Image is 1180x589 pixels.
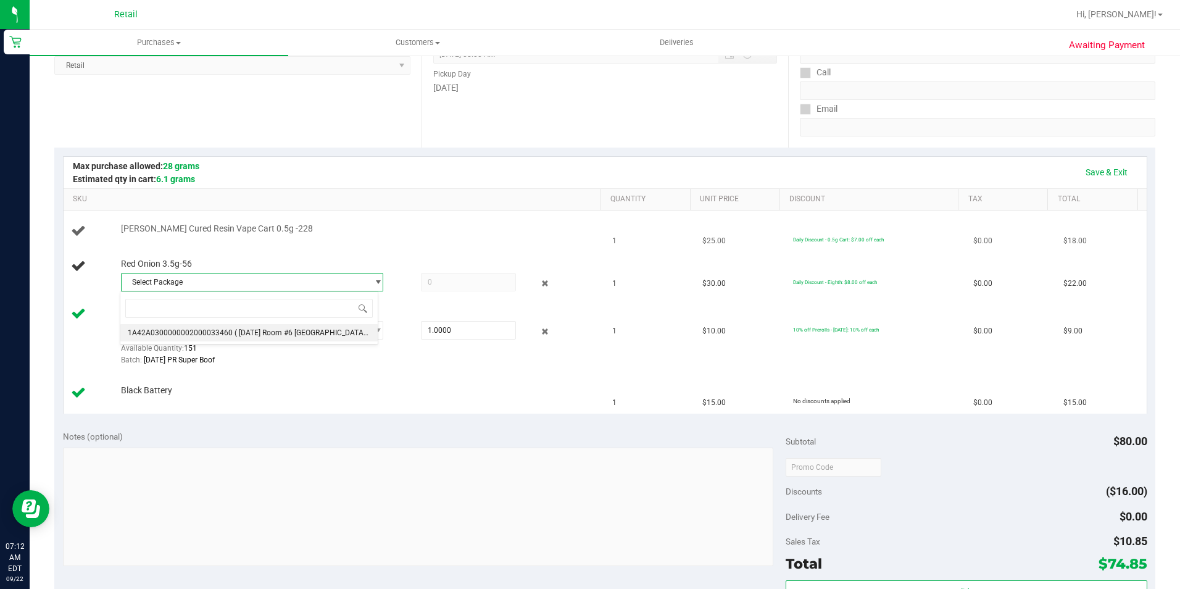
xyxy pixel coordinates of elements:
[702,397,726,409] span: $15.00
[786,458,881,477] input: Promo Code
[121,356,142,364] span: Batch:
[1069,38,1145,52] span: Awaiting Payment
[786,537,820,546] span: Sales Tax
[700,194,775,204] a: Unit Price
[122,274,368,291] span: Select Package
[800,81,1155,100] input: Format: (999) 999-9999
[702,235,726,247] span: $25.00
[121,258,192,270] span: Red Onion 3.5g-56
[1063,325,1082,337] span: $9.00
[612,235,617,247] span: 1
[1099,555,1147,572] span: $74.85
[1120,510,1147,523] span: $0.00
[144,356,215,364] span: [DATE] PR Super Boof
[1106,485,1147,498] span: ($16.00)
[793,279,877,285] span: Daily Discount - Eighth: $8.00 off each
[800,64,831,81] label: Call
[288,30,547,56] a: Customers
[793,236,884,243] span: Daily Discount - 0.5g Cart: $7.00 off each
[184,344,197,353] span: 151
[612,325,617,337] span: 1
[422,322,515,339] input: 1.0000
[1113,535,1147,548] span: $10.85
[973,325,992,337] span: $0.00
[1063,235,1087,247] span: $18.00
[63,432,123,441] span: Notes (optional)
[114,9,138,20] span: Retail
[973,278,992,290] span: $0.00
[612,397,617,409] span: 1
[786,555,822,572] span: Total
[610,194,685,204] a: Quantity
[973,235,992,247] span: $0.00
[643,37,710,48] span: Deliveries
[73,161,199,171] span: Max purchase allowed:
[433,81,778,94] div: [DATE]
[547,30,806,56] a: Deliveries
[793,398,850,404] span: No discounts applied
[1063,397,1087,409] span: $15.00
[789,194,954,204] a: Discount
[121,340,397,364] div: Available Quantity:
[1058,194,1132,204] a: Total
[121,223,313,235] span: [PERSON_NAME] Cured Resin Vape Cart 0.5g -228
[9,36,22,48] inline-svg: Retail
[786,480,822,503] span: Discounts
[30,30,288,56] a: Purchases
[702,278,726,290] span: $30.00
[6,574,24,583] p: 09/22
[793,327,879,333] span: 10% off Prerolls - [DATE]: 10% off each
[1078,162,1136,183] a: Save & Exit
[1076,9,1157,19] span: Hi, [PERSON_NAME]!
[367,274,383,291] span: select
[289,37,546,48] span: Customers
[1113,435,1147,448] span: $80.00
[12,490,49,527] iframe: Resource center
[973,397,992,409] span: $0.00
[73,174,195,184] span: Estimated qty in cart:
[6,541,24,574] p: 07:12 AM EDT
[968,194,1043,204] a: Tax
[156,174,195,184] span: 6.1 grams
[786,512,829,522] span: Delivery Fee
[786,437,816,446] span: Subtotal
[73,194,596,204] a: SKU
[1063,278,1087,290] span: $22.00
[433,69,471,80] label: Pickup Day
[702,325,726,337] span: $10.00
[163,161,199,171] span: 28 grams
[612,278,617,290] span: 1
[121,385,172,396] span: Black Battery
[800,100,837,118] label: Email
[30,37,288,48] span: Purchases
